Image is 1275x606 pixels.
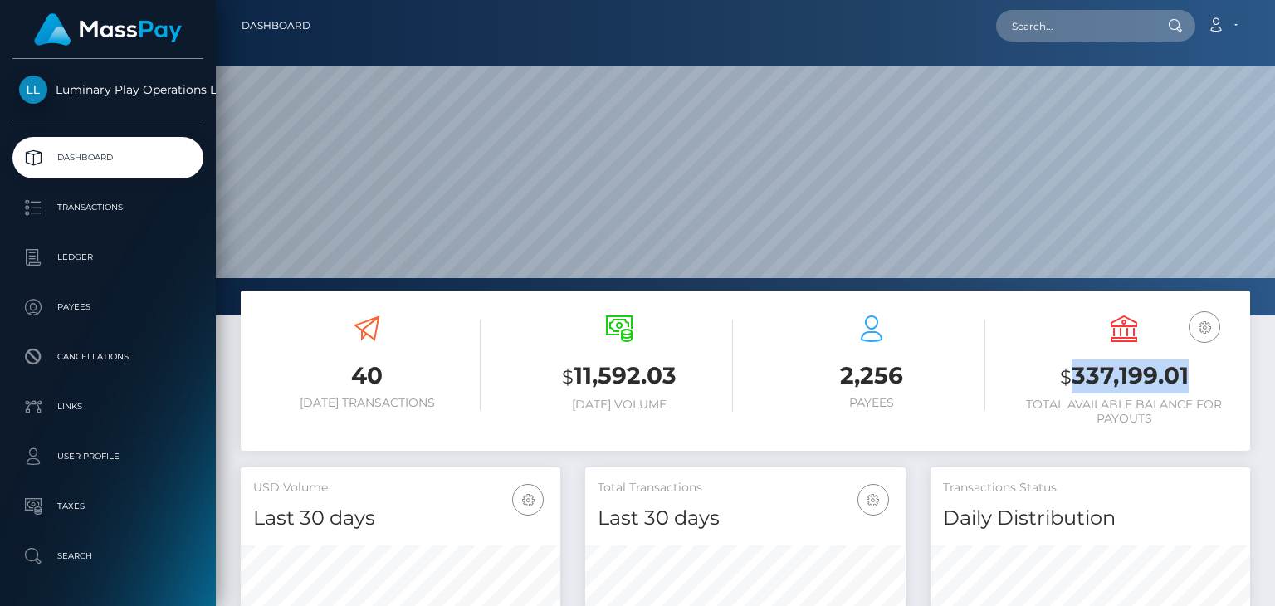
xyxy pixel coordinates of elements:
[19,245,197,270] p: Ledger
[996,10,1152,42] input: Search...
[506,359,733,393] h3: 11,592.03
[943,480,1238,496] h5: Transactions Status
[1060,365,1072,389] small: $
[1010,398,1238,426] h6: Total Available Balance for Payouts
[242,8,310,43] a: Dashboard
[253,359,481,392] h3: 40
[19,394,197,419] p: Links
[943,504,1238,533] h4: Daily Distribution
[19,494,197,519] p: Taxes
[758,396,985,410] h6: Payees
[598,480,892,496] h5: Total Transactions
[12,535,203,577] a: Search
[34,13,182,46] img: MassPay Logo
[758,359,985,392] h3: 2,256
[19,544,197,569] p: Search
[12,336,203,378] a: Cancellations
[1010,359,1238,393] h3: 337,199.01
[19,444,197,469] p: User Profile
[506,398,733,412] h6: [DATE] Volume
[19,76,47,104] img: Luminary Play Operations Limited
[12,187,203,228] a: Transactions
[12,82,203,97] span: Luminary Play Operations Limited
[562,365,574,389] small: $
[253,504,548,533] h4: Last 30 days
[19,145,197,170] p: Dashboard
[598,504,892,533] h4: Last 30 days
[12,137,203,178] a: Dashboard
[12,237,203,278] a: Ledger
[12,436,203,477] a: User Profile
[12,486,203,527] a: Taxes
[19,295,197,320] p: Payees
[253,480,548,496] h5: USD Volume
[19,345,197,369] p: Cancellations
[253,396,481,410] h6: [DATE] Transactions
[19,195,197,220] p: Transactions
[12,386,203,428] a: Links
[12,286,203,328] a: Payees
